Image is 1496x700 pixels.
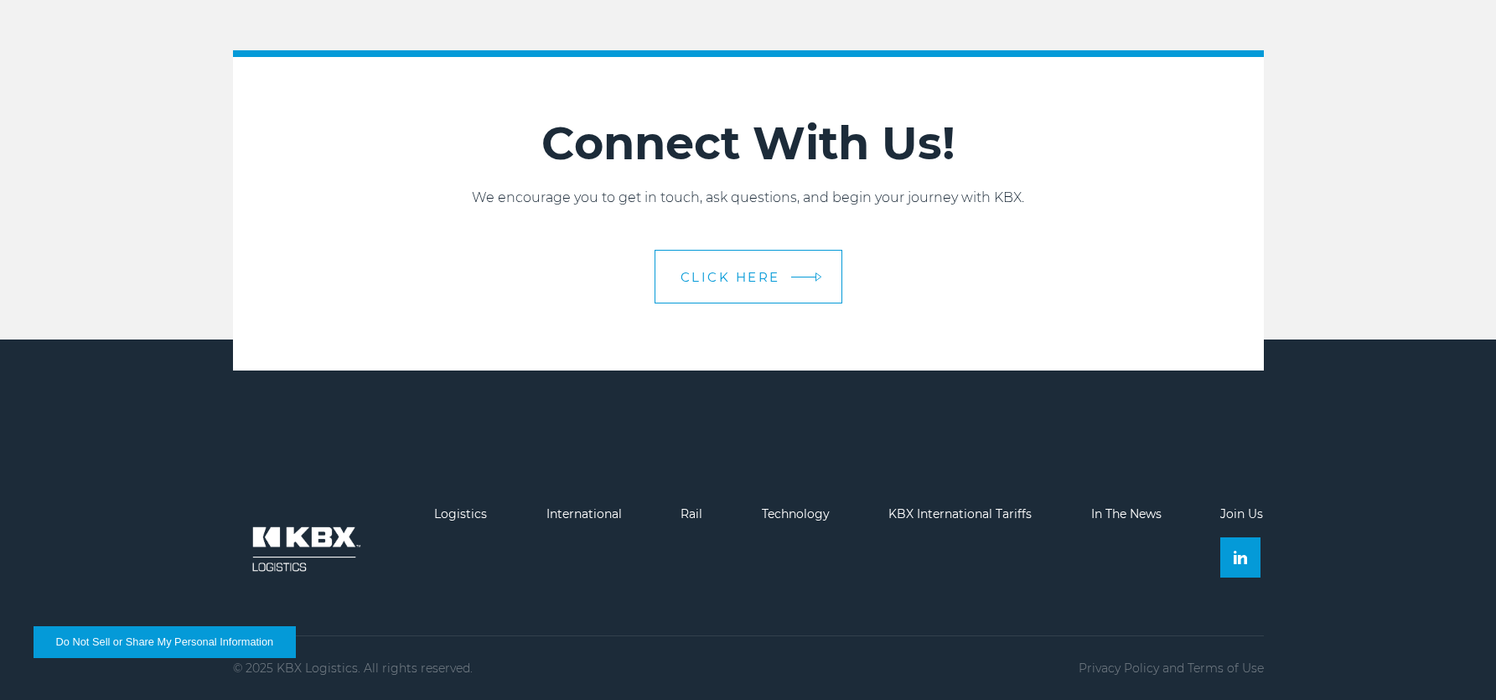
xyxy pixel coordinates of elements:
[1162,661,1184,676] span: and
[233,661,473,675] p: © 2025 KBX Logistics. All rights reserved.
[233,116,1264,171] h2: Connect With Us!
[1220,506,1263,521] a: Join Us
[1079,661,1159,676] a: Privacy Policy
[888,506,1032,521] a: KBX International Tariffs
[681,506,702,521] a: Rail
[1234,551,1247,564] img: Linkedin
[233,188,1264,208] p: We encourage you to get in touch, ask questions, and begin your journey with KBX.
[1091,506,1162,521] a: In The News
[34,626,296,658] button: Do Not Sell or Share My Personal Information
[546,506,622,521] a: International
[762,506,830,521] a: Technology
[1188,661,1264,676] a: Terms of Use
[233,507,375,591] img: kbx logo
[434,506,487,521] a: Logistics
[815,272,821,282] img: arrow
[681,271,780,283] span: CLICK HERE
[1412,620,1496,700] iframe: Chat Widget
[655,250,842,303] a: CLICK HERE arrow arrow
